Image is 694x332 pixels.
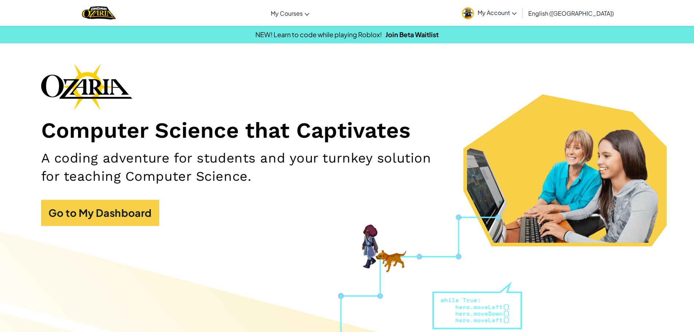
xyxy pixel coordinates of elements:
h2: A coding adventure for students and your turnkey solution for teaching Computer Science. [41,149,451,185]
a: Ozaria by CodeCombat logo [82,5,116,20]
span: NEW! Learn to code while playing Roblox! [255,30,382,39]
img: Ozaria branding logo [41,63,132,110]
span: My Courses [271,9,303,17]
a: My Courses [267,3,313,23]
img: Home [82,5,116,20]
img: avatar [462,7,474,19]
a: My Account [458,1,520,24]
a: Go to My Dashboard [41,200,159,226]
a: English ([GEOGRAPHIC_DATA]) [525,3,617,23]
span: English ([GEOGRAPHIC_DATA]) [528,9,614,17]
h1: Computer Science that Captivates [41,117,653,144]
a: Join Beta Waitlist [385,30,439,39]
span: My Account [478,9,517,16]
